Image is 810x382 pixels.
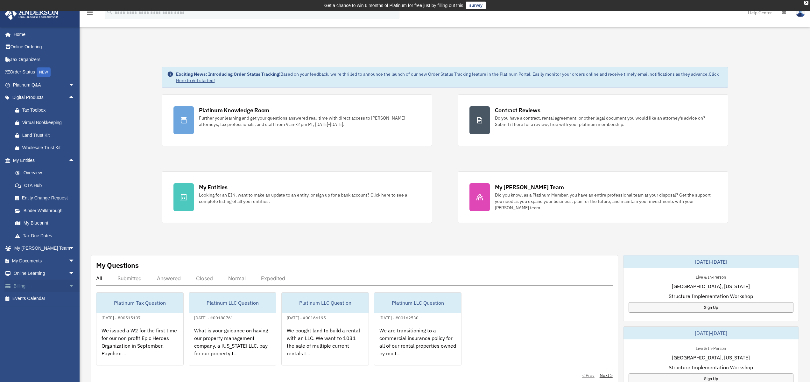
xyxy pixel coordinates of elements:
a: Binder Walkthrough [9,204,84,217]
div: Platinum LLC Question [189,293,276,313]
span: [GEOGRAPHIC_DATA], [US_STATE] [672,354,750,361]
a: Sign Up [629,302,793,313]
a: Billingarrow_drop_down [4,280,84,292]
div: NEW [37,67,51,77]
div: Answered [157,275,181,281]
div: Platinum LLC Question [282,293,369,313]
div: Further your learning and get your questions answered real-time with direct access to [PERSON_NAM... [199,115,420,128]
a: Platinum LLC Question[DATE] - #00188761What is your guidance on having our property management co... [189,292,276,365]
a: My Documentsarrow_drop_down [4,254,84,267]
span: arrow_drop_down [68,242,81,255]
a: Order StatusNEW [4,66,84,79]
div: Tax Toolbox [22,106,76,114]
a: Digital Productsarrow_drop_up [4,91,84,104]
a: Click Here to get started! [176,71,719,83]
div: What is your guidance on having our property management company, a [US_STATE] LLC, pay for our pr... [189,322,276,371]
div: Land Trust Kit [22,131,76,139]
a: Online Learningarrow_drop_down [4,267,84,280]
div: Submitted [117,275,142,281]
a: My Blueprint [9,217,84,230]
a: Platinum Q&Aarrow_drop_down [4,79,84,91]
div: Normal [228,275,246,281]
a: Tax Organizers [4,53,84,66]
a: CTA Hub [9,179,84,192]
a: Events Calendar [4,292,84,305]
img: Anderson Advisors Platinum Portal [3,8,60,20]
i: search [106,9,113,16]
a: Tax Due Dates [9,229,84,242]
a: Next > [600,372,613,379]
div: My Entities [199,183,228,191]
span: arrow_drop_up [68,154,81,167]
div: We bought land to build a rental with an LLC. We want to 1031 the sale of multiple current rental... [282,322,369,371]
div: We issued a W2 for the first time for our non profit Epic Heroes Organization in September. Paych... [96,322,183,371]
a: Land Trust Kit [9,129,84,142]
a: menu [86,11,94,17]
a: Virtual Bookkeeping [9,116,84,129]
span: arrow_drop_down [68,79,81,92]
span: arrow_drop_down [68,280,81,293]
a: Platinum Knowledge Room Further your learning and get your questions answered real-time with dire... [162,94,432,146]
div: [DATE] - #00188761 [189,314,238,321]
a: Tax Toolbox [9,104,84,116]
a: Platinum LLC Question[DATE] - #00166195We bought land to build a rental with an LLC. We want to 1... [281,292,369,365]
div: We are transitioning to a commercial insurance policy for all of our rental properties owned by m... [374,322,461,371]
div: Based on your feedback, we're thrilled to announce the launch of our new Order Status Tracking fe... [176,71,723,84]
div: close [804,1,808,5]
span: arrow_drop_down [68,267,81,280]
div: Did you know, as a Platinum Member, you have an entire professional team at your disposal? Get th... [495,192,716,211]
strong: Exciting News: Introducing Order Status Tracking! [176,71,280,77]
a: My Entities Looking for an EIN, want to make an update to an entity, or sign up for a bank accoun... [162,171,432,223]
span: [GEOGRAPHIC_DATA], [US_STATE] [672,282,750,290]
span: arrow_drop_down [68,254,81,267]
a: Entity Change Request [9,192,84,205]
div: Contract Reviews [495,106,540,114]
div: Platinum Knowledge Room [199,106,270,114]
a: Platinum LLC Question[DATE] - #00162530We are transitioning to a commercial insurance policy for ... [374,292,461,365]
div: Closed [196,275,213,281]
div: Expedited [261,275,285,281]
div: [DATE]-[DATE] [623,255,799,268]
a: My [PERSON_NAME] Teamarrow_drop_down [4,242,84,255]
div: Do you have a contract, rental agreement, or other legal document you would like an attorney's ad... [495,115,716,128]
i: menu [86,9,94,17]
span: Structure Implementation Workshop [669,364,753,371]
div: Looking for an EIN, want to make an update to an entity, or sign up for a bank account? Click her... [199,192,420,205]
div: My Questions [96,260,139,270]
div: Live & In-Person [691,273,731,280]
a: My [PERSON_NAME] Team Did you know, as a Platinum Member, you have an entire professional team at... [458,171,728,223]
a: Contract Reviews Do you have a contract, rental agreement, or other legal document you would like... [458,94,728,146]
div: Platinum Tax Question [96,293,183,313]
a: survey [466,2,486,9]
span: Structure Implementation Workshop [669,292,753,300]
div: Live & In-Person [691,344,731,351]
a: Online Ordering [4,41,84,53]
a: My Entitiesarrow_drop_up [4,154,84,167]
a: Wholesale Trust Kit [9,142,84,154]
div: Get a chance to win 6 months of Platinum for free just by filling out this [324,2,463,9]
div: Wholesale Trust Kit [22,144,76,152]
span: arrow_drop_up [68,91,81,104]
div: Platinum LLC Question [374,293,461,313]
div: My [PERSON_NAME] Team [495,183,564,191]
div: Virtual Bookkeeping [22,119,76,127]
div: [DATE] - #00515107 [96,314,146,321]
a: Home [4,28,81,41]
a: Overview [9,167,84,179]
div: [DATE]-[DATE] [623,327,799,339]
div: All [96,275,102,281]
a: Platinum Tax Question[DATE] - #00515107We issued a W2 for the first time for our non profit Epic ... [96,292,184,365]
div: [DATE] - #00166195 [282,314,331,321]
img: User Pic [796,8,805,17]
div: [DATE] - #00162530 [374,314,424,321]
